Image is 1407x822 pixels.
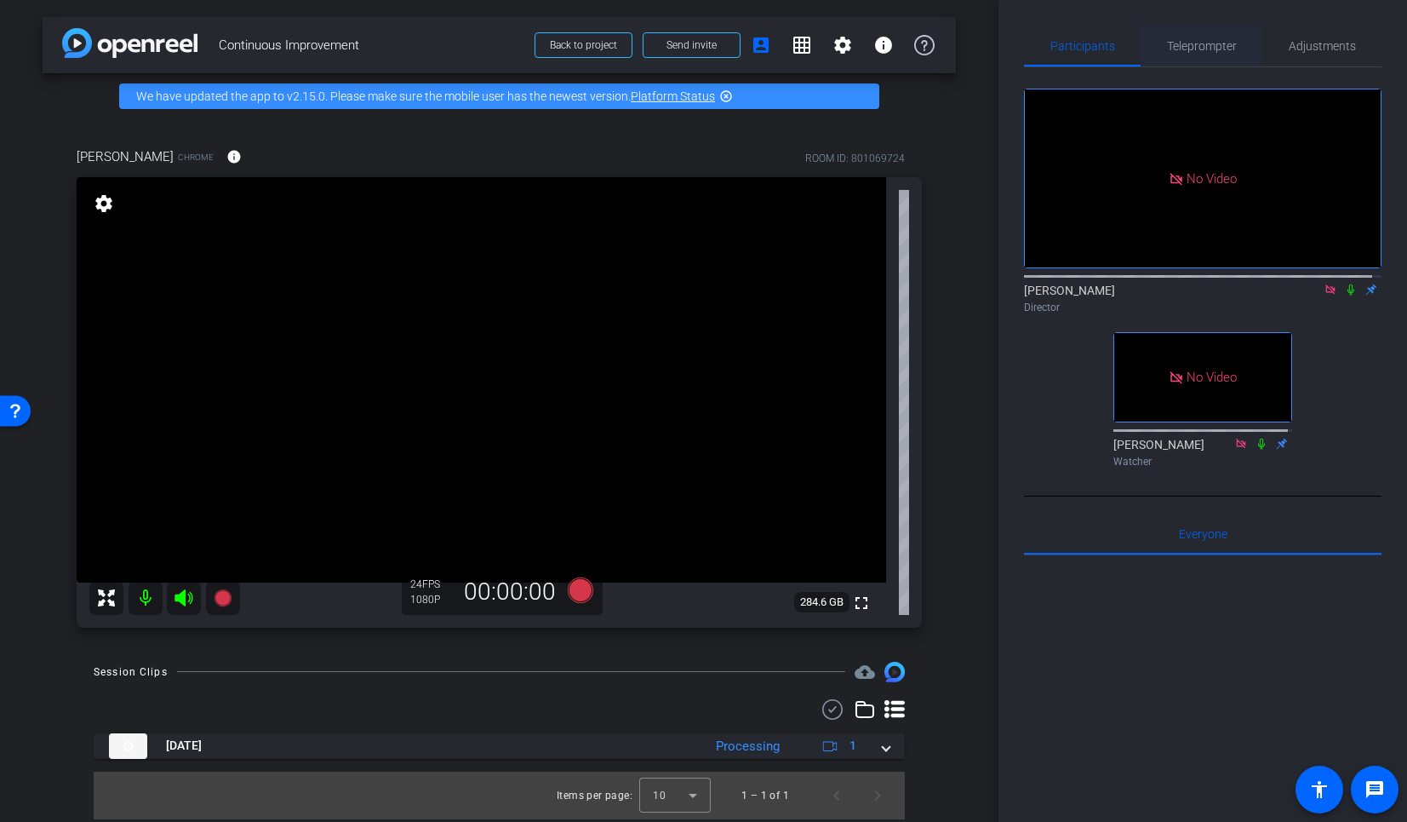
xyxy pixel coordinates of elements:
[816,775,857,816] button: Previous page
[719,89,733,103] mat-icon: highlight_off
[741,787,789,804] div: 1 – 1 of 1
[1113,454,1292,469] div: Watcher
[77,147,174,166] span: [PERSON_NAME]
[1187,370,1237,385] span: No Video
[855,662,875,682] mat-icon: cloud_upload
[631,89,715,103] a: Platform Status
[94,664,168,681] div: Session Clips
[707,737,788,756] div: Processing
[794,592,849,612] span: 284.6 GB
[166,737,202,755] span: [DATE]
[1187,170,1237,186] span: No Video
[1179,528,1227,540] span: Everyone
[119,83,879,109] div: We have updated the app to v2.15.0. Please make sure the mobile user has the newest version.
[557,787,632,804] div: Items per page:
[792,35,812,55] mat-icon: grid_on
[666,38,717,52] span: Send invite
[109,733,147,759] img: thumb-nail
[643,32,741,58] button: Send invite
[1364,779,1385,800] mat-icon: message
[410,578,453,591] div: 24
[873,35,894,55] mat-icon: info
[453,578,567,606] div: 00:00:00
[62,28,197,58] img: app-logo
[422,578,440,590] span: FPS
[1167,40,1237,52] span: Teleprompter
[855,662,875,682] span: Destinations for your clips
[178,151,214,164] span: Chrome
[92,193,116,214] mat-icon: settings
[1113,436,1292,469] div: [PERSON_NAME]
[226,149,242,164] mat-icon: info
[410,593,453,606] div: 1080P
[535,32,632,58] button: Back to project
[857,775,898,816] button: Next page
[1024,282,1381,315] div: [PERSON_NAME]
[832,35,853,55] mat-icon: settings
[550,39,617,51] span: Back to project
[884,662,905,682] img: Session clips
[1309,779,1330,800] mat-icon: accessibility
[849,737,856,755] span: 1
[94,733,905,759] mat-expansion-panel-header: thumb-nail[DATE]Processing1
[751,35,771,55] mat-icon: account_box
[851,593,872,613] mat-icon: fullscreen
[219,28,524,62] span: Continuous Improvement
[1289,40,1356,52] span: Adjustments
[1050,40,1115,52] span: Participants
[805,151,905,166] div: ROOM ID: 801069724
[1024,300,1381,315] div: Director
